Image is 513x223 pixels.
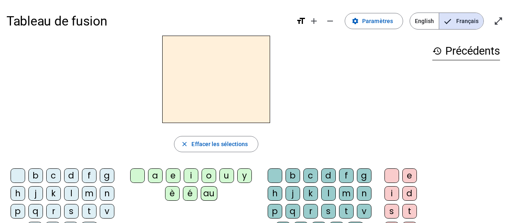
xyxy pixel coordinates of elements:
[100,204,114,219] div: v
[100,186,114,201] div: n
[237,168,252,183] div: y
[357,186,371,201] div: n
[82,204,97,219] div: t
[285,168,300,183] div: b
[339,186,354,201] div: m
[339,204,354,219] div: t
[28,168,43,183] div: b
[432,46,442,56] mat-icon: history
[64,204,79,219] div: s
[11,204,25,219] div: p
[321,186,336,201] div: l
[303,204,318,219] div: r
[432,42,500,60] h3: Précédents
[100,168,114,183] div: g
[181,140,188,148] mat-icon: close
[345,13,403,29] button: Paramètres
[309,16,319,26] mat-icon: add
[219,168,234,183] div: u
[28,204,43,219] div: q
[322,13,338,29] button: Diminuer la taille de la police
[82,168,97,183] div: f
[201,186,217,201] div: au
[174,136,258,152] button: Effacer les sélections
[46,186,61,201] div: k
[357,168,371,183] div: g
[362,16,393,26] span: Paramètres
[439,13,483,29] span: Français
[296,16,306,26] mat-icon: format_size
[402,186,417,201] div: d
[494,16,503,26] mat-icon: open_in_full
[357,204,371,219] div: v
[285,204,300,219] div: q
[148,168,163,183] div: a
[64,168,79,183] div: d
[410,13,439,29] span: English
[28,186,43,201] div: j
[352,17,359,25] mat-icon: settings
[166,168,180,183] div: e
[490,13,507,29] button: Entrer en plein écran
[191,139,248,149] span: Effacer les sélections
[410,13,484,30] mat-button-toggle-group: Language selection
[402,168,417,183] div: e
[306,13,322,29] button: Augmenter la taille de la police
[64,186,79,201] div: l
[285,186,300,201] div: j
[303,186,318,201] div: k
[268,204,282,219] div: p
[184,168,198,183] div: i
[325,16,335,26] mat-icon: remove
[11,186,25,201] div: h
[268,186,282,201] div: h
[183,186,197,201] div: é
[402,204,417,219] div: t
[165,186,180,201] div: è
[384,204,399,219] div: s
[303,168,318,183] div: c
[46,204,61,219] div: r
[321,204,336,219] div: s
[339,168,354,183] div: f
[202,168,216,183] div: o
[82,186,97,201] div: m
[6,8,290,34] h1: Tableau de fusion
[46,168,61,183] div: c
[384,186,399,201] div: i
[321,168,336,183] div: d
